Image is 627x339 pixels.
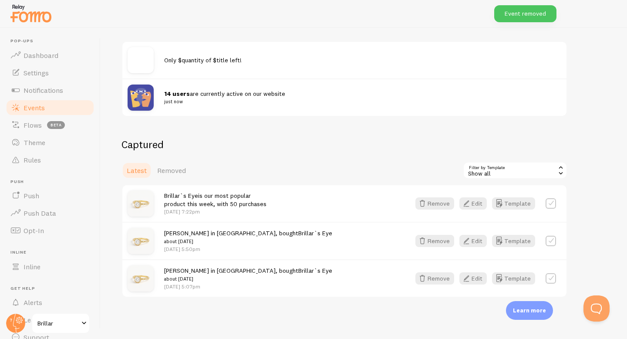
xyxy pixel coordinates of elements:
[459,235,487,247] button: Edit
[24,298,42,307] span: Alerts
[164,90,551,106] span: are currently active on our website
[164,283,332,290] p: [DATE] 5:07pm
[24,262,40,271] span: Inline
[128,47,154,73] img: no_image.svg
[459,272,492,285] a: Edit
[506,301,553,320] div: Learn more
[492,197,535,210] button: Template
[128,228,154,254] img: IMG_7301_small.png
[127,166,147,175] span: Latest
[463,162,567,179] div: Show all
[5,204,95,222] a: Push Data
[459,197,492,210] a: Edit
[128,265,154,292] img: IMG_7301_small.png
[298,229,332,237] a: Brillar`s Eye
[24,121,42,129] span: Flows
[10,179,95,185] span: Push
[24,191,39,200] span: Push
[31,313,90,334] a: Brillar
[164,90,190,98] strong: 14 users
[121,162,152,179] a: Latest
[492,235,535,247] button: Template
[459,272,487,285] button: Edit
[459,197,487,210] button: Edit
[164,275,332,283] small: about [DATE]
[5,187,95,204] a: Push
[10,38,95,44] span: Pop-ups
[24,68,49,77] span: Settings
[415,235,454,247] button: Remove
[459,235,492,247] a: Edit
[415,197,454,210] button: Remove
[5,116,95,134] a: Flows beta
[128,190,154,217] img: IMG_7301_small.png
[24,226,44,235] span: Opt-In
[24,86,63,95] span: Notifications
[121,138,567,151] h2: Captured
[5,81,95,99] a: Notifications
[298,267,332,275] a: Brillar`s Eye
[513,306,546,315] p: Learn more
[10,286,95,292] span: Get Help
[5,258,95,275] a: Inline
[157,166,186,175] span: Removed
[24,103,45,112] span: Events
[164,192,266,208] span: is our most popular product this week, with 50 purchases
[128,85,154,111] img: pageviews.png
[415,272,454,285] button: Remove
[5,294,95,311] a: Alerts
[164,56,242,64] span: Only $quantity of $title left!
[5,134,95,151] a: Theme
[24,51,58,60] span: Dashboard
[164,237,332,245] small: about [DATE]
[24,138,45,147] span: Theme
[164,208,266,215] p: [DATE] 7:22pm
[5,64,95,81] a: Settings
[152,162,191,179] a: Removed
[5,47,95,64] a: Dashboard
[10,250,95,255] span: Inline
[583,295,610,322] iframe: Help Scout Beacon - Open
[164,192,198,200] a: Brillar`s Eye
[47,121,65,129] span: beta
[5,151,95,169] a: Rules
[164,98,551,105] small: just now
[164,229,332,245] span: [PERSON_NAME] in [GEOGRAPHIC_DATA], bought
[5,99,95,116] a: Events
[164,245,332,253] p: [DATE] 5:50pm
[164,267,332,283] span: [PERSON_NAME] in [GEOGRAPHIC_DATA], bought
[24,156,41,164] span: Rules
[492,272,535,285] button: Template
[24,209,56,217] span: Push Data
[5,222,95,239] a: Opt-In
[9,2,53,24] img: fomo-relay-logo-orange.svg
[494,5,556,22] div: Event removed
[37,318,79,329] span: Brillar
[5,311,95,329] a: Learn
